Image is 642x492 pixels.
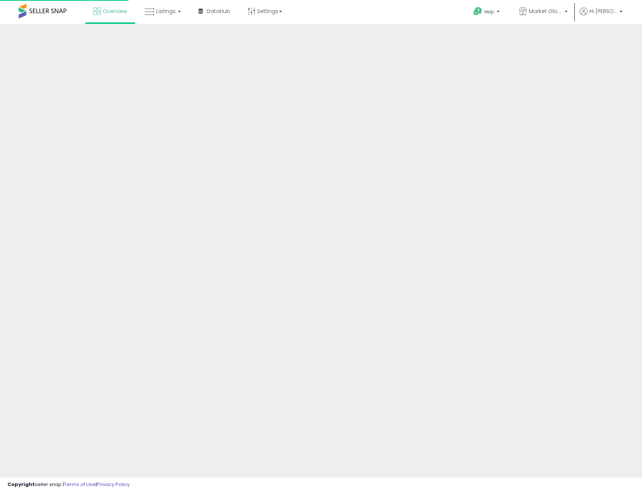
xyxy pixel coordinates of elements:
[580,7,623,24] a: Hi [PERSON_NAME]
[484,9,494,15] span: Help
[529,7,562,15] span: Market Global
[467,1,507,24] a: Help
[473,7,482,16] i: Get Help
[103,7,127,15] span: Overview
[156,7,176,15] span: Listings
[589,7,617,15] span: Hi [PERSON_NAME]
[207,7,230,15] span: DataHub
